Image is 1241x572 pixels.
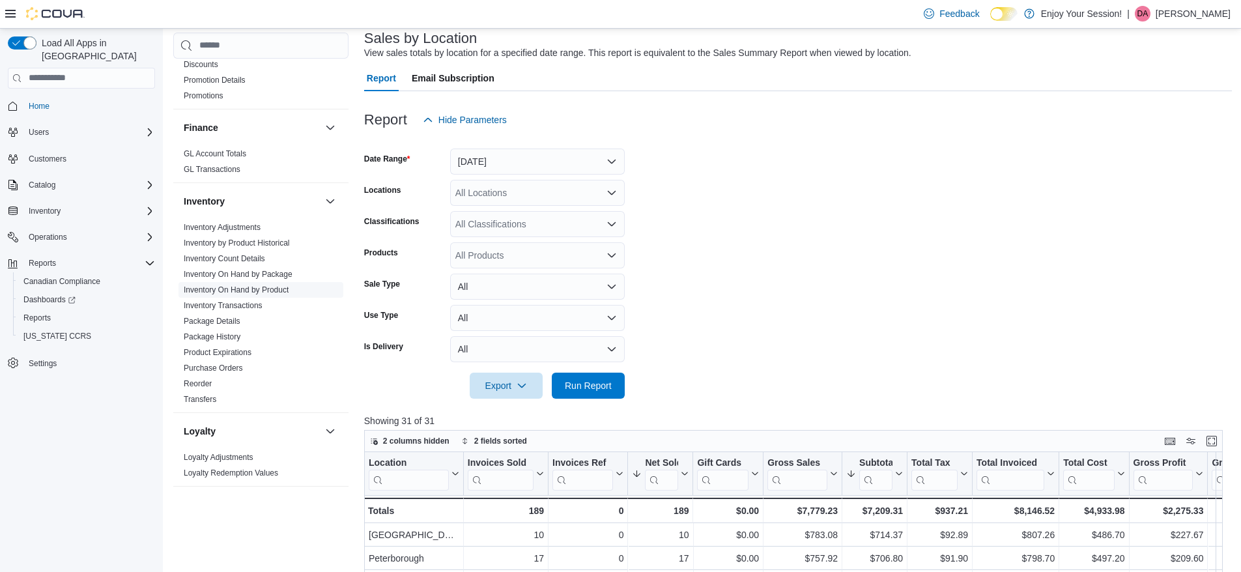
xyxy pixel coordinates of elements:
[1183,433,1199,449] button: Display options
[859,457,892,490] div: Subtotal
[767,457,827,469] div: Gross Sales
[919,1,984,27] a: Feedback
[173,220,349,412] div: Inventory
[450,274,625,300] button: All
[184,60,218,69] a: Discounts
[18,274,155,289] span: Canadian Compliance
[552,551,623,566] div: 0
[552,527,623,543] div: 0
[23,203,66,219] button: Inventory
[1133,551,1203,566] div: $209.60
[1063,457,1124,490] button: Total Cost
[977,457,1055,490] button: Total Invoiced
[184,395,216,404] a: Transfers
[383,436,449,446] span: 2 columns hidden
[184,332,240,341] a: Package History
[23,98,155,114] span: Home
[1063,551,1124,566] div: $497.20
[606,219,617,229] button: Open list of options
[438,113,507,126] span: Hide Parameters
[3,202,160,220] button: Inventory
[184,348,251,357] a: Product Expirations
[697,503,759,519] div: $0.00
[13,327,160,345] button: [US_STATE] CCRS
[412,65,494,91] span: Email Subscription
[977,457,1044,469] div: Total Invoiced
[184,165,240,174] a: GL Transactions
[468,551,544,566] div: 17
[184,253,265,264] span: Inventory Count Details
[552,457,613,469] div: Invoices Ref
[552,457,623,490] button: Invoices Ref
[846,457,903,490] button: Subtotal
[23,331,91,341] span: [US_STATE] CCRS
[478,373,535,399] span: Export
[767,457,827,490] div: Gross Sales
[697,457,749,490] div: Gift Card Sales
[184,285,289,295] span: Inventory On Hand by Product
[364,310,398,321] label: Use Type
[3,96,160,115] button: Home
[18,274,106,289] a: Canadian Compliance
[468,457,534,469] div: Invoices Sold
[3,228,160,246] button: Operations
[23,124,54,140] button: Users
[470,373,543,399] button: Export
[1133,527,1203,543] div: $227.67
[184,270,292,279] a: Inventory On Hand by Package
[184,332,240,342] span: Package History
[1135,6,1150,21] div: Darryl Allen
[8,91,155,407] nav: Complex example
[369,457,449,469] div: Location
[632,503,689,519] div: 189
[29,206,61,216] span: Inventory
[23,177,61,193] button: Catalog
[23,255,155,271] span: Reports
[450,149,625,175] button: [DATE]
[767,551,838,566] div: $757.92
[1127,6,1130,21] p: |
[364,279,400,289] label: Sale Type
[767,527,838,543] div: $783.08
[184,347,251,358] span: Product Expirations
[23,177,155,193] span: Catalog
[29,180,55,190] span: Catalog
[23,354,155,371] span: Settings
[13,291,160,309] a: Dashboards
[369,457,449,490] div: Location
[184,121,320,134] button: Finance
[18,310,56,326] a: Reports
[552,373,625,399] button: Run Report
[184,164,240,175] span: GL Transactions
[184,300,263,311] span: Inventory Transactions
[450,336,625,362] button: All
[18,328,155,344] span: Washington CCRS
[990,7,1018,21] input: Dark Mode
[184,222,261,233] span: Inventory Adjustments
[468,457,534,490] div: Invoices Sold
[606,250,617,261] button: Open list of options
[1063,527,1124,543] div: $486.70
[173,57,349,109] div: Discounts & Promotions
[184,379,212,389] span: Reorder
[184,379,212,388] a: Reorder
[184,425,216,438] h3: Loyalty
[3,176,160,194] button: Catalog
[184,468,278,478] a: Loyalty Redemption Values
[184,364,243,373] a: Purchase Orders
[450,305,625,331] button: All
[322,120,338,136] button: Finance
[184,269,292,279] span: Inventory On Hand by Package
[977,457,1044,490] div: Total Invoiced
[697,457,749,469] div: Gift Cards
[468,503,544,519] div: 189
[767,503,838,519] div: $7,779.23
[184,254,265,263] a: Inventory Count Details
[23,150,155,167] span: Customers
[29,258,56,268] span: Reports
[645,457,678,469] div: Net Sold
[1137,6,1148,21] span: DA
[3,353,160,372] button: Settings
[184,121,218,134] h3: Finance
[418,107,512,133] button: Hide Parameters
